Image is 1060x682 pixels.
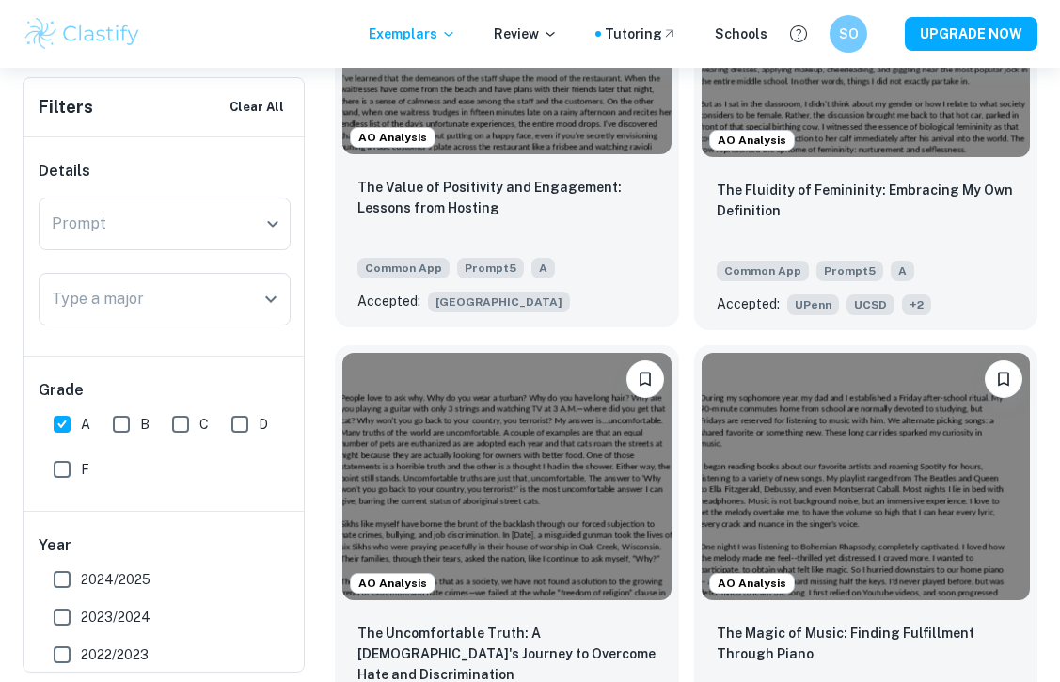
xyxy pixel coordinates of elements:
[39,94,93,120] h6: Filters
[717,261,809,281] span: Common App
[838,24,860,44] h6: SO
[81,459,89,480] span: F
[23,15,142,53] img: Clastify logo
[717,623,1016,664] p: The Magic of Music: Finding Fulfillment Through Piano
[357,177,657,218] p: The Value of Positivity and Engagement: Lessons from Hosting
[494,24,558,44] p: Review
[626,360,664,398] button: Bookmark
[259,414,268,435] span: D
[357,258,450,278] span: Common App
[531,258,555,278] span: A
[428,292,570,312] span: [GEOGRAPHIC_DATA]
[717,180,1016,221] p: The Fluidity of Femininity: Embracing My Own Definition
[605,24,677,44] a: Tutoring
[199,414,209,435] span: C
[830,15,867,53] button: SO
[39,379,291,402] h6: Grade
[715,24,767,44] a: Schools
[787,294,839,315] span: UPenn
[783,18,815,50] button: Help and Feedback
[39,534,291,557] h6: Year
[985,360,1022,398] button: Bookmark
[816,261,883,281] span: Prompt 5
[891,261,914,281] span: A
[702,353,1031,599] img: undefined Common App example thumbnail: The Magic of Music: Finding Fulfillment
[351,575,435,592] span: AO Analysis
[710,575,794,592] span: AO Analysis
[457,258,524,278] span: Prompt 5
[81,607,150,627] span: 2023/2024
[846,294,894,315] span: UCSD
[39,160,291,182] h6: Details
[81,644,149,665] span: 2022/2023
[140,414,150,435] span: B
[81,414,90,435] span: A
[225,93,289,121] button: Clear All
[717,293,780,314] p: Accepted:
[710,132,794,149] span: AO Analysis
[369,24,456,44] p: Exemplars
[258,286,284,312] button: Open
[81,569,150,590] span: 2024/2025
[902,294,931,315] span: + 2
[342,353,672,599] img: undefined Common App example thumbnail: The Uncomfortable Truth: A Sikh's Journe
[357,291,420,311] p: Accepted:
[351,129,435,146] span: AO Analysis
[905,17,1037,51] button: UPGRADE NOW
